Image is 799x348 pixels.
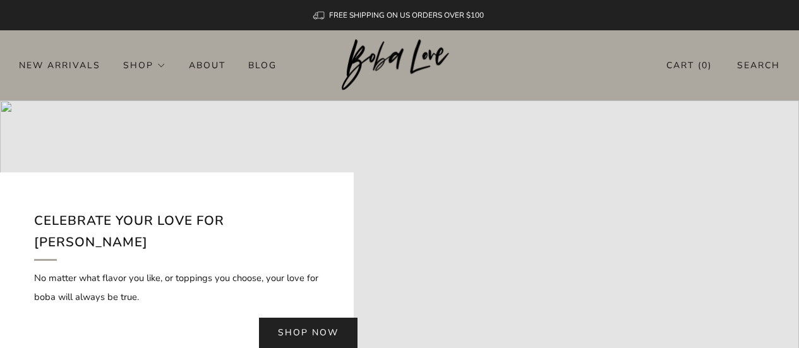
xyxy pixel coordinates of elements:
h2: Celebrate your love for [PERSON_NAME] [34,210,320,260]
span: FREE SHIPPING ON US ORDERS OVER $100 [329,10,484,20]
a: Boba Love [342,39,457,92]
a: Cart [666,55,712,76]
a: Blog [248,55,277,75]
a: Shop [123,55,166,75]
a: Search [737,55,780,76]
items-count: 0 [702,59,708,71]
a: Shop now [259,318,357,348]
img: Boba Love [342,39,457,91]
a: New Arrivals [19,55,100,75]
a: About [189,55,225,75]
p: No matter what flavor you like, or toppings you choose, your love for boba will always be true. [34,268,320,306]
